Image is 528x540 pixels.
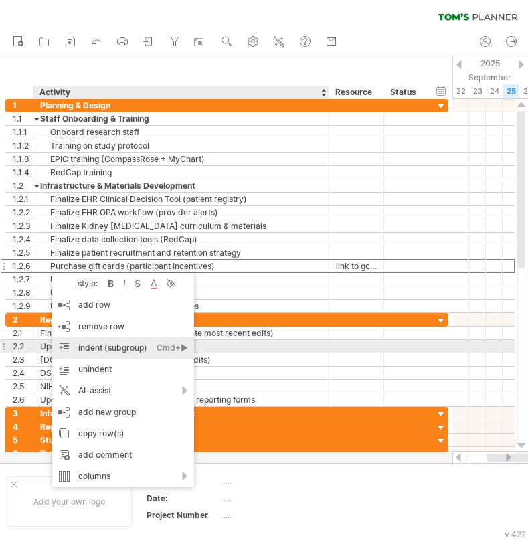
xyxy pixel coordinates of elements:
[147,492,220,504] div: Date:
[40,153,322,165] div: EPIC training (CompassRose + MyChart)
[13,313,33,326] div: 2
[13,219,33,232] div: 1.2.3
[335,86,376,99] div: Resource
[40,393,322,406] div: Update safety monitoring/adverse event reporting forms
[40,206,322,219] div: Finalize EHR OPA workflow (provider alerts)
[40,286,322,299] div: Update schedule of assessments
[40,420,322,433] div: Regulatory
[13,193,33,205] div: 1.2.1
[13,139,33,152] div: 1.1.2
[469,84,486,98] div: Tuesday, 23 September 2025
[336,260,377,272] div: link to gc codes
[40,380,322,393] div: NIH Progress reports
[505,529,526,539] div: v 422
[52,359,194,380] div: unindent
[7,476,132,527] div: Add your own logo
[486,84,503,98] div: Wednesday, 24 September 2025
[40,246,322,259] div: Finalize patient recruitment and retention strategy
[40,126,322,139] div: Onboard research staff
[52,466,194,487] div: columns
[13,393,33,406] div: 2.6
[40,166,322,179] div: RedCap training
[13,286,33,299] div: 1.2.8
[223,476,335,487] div: ....
[40,179,322,192] div: Infrastructure & Materials Development
[13,126,33,139] div: 1.1.1
[13,233,33,246] div: 1.2.4
[52,401,194,423] div: add new group
[40,353,322,366] div: [DOMAIN_NAME] (update most recent edits)
[40,447,322,460] div: Data management and analysis
[503,84,519,98] div: Thursday, 25 September 2025
[13,206,33,219] div: 1.2.2
[40,273,322,286] div: Update study timeline
[40,112,322,125] div: Staff Onboarding & Training
[13,112,33,125] div: 1.1
[40,407,322,420] div: Infrastructure & Materials Development
[40,313,322,326] div: Regulatory & Protocol Finalization
[13,260,33,272] div: 1.2.6
[58,278,104,288] div: style:
[52,337,194,359] div: indent (subgroup)
[40,193,322,205] div: Finalize EHR Clinical Decision Tool (patient registry)
[13,273,33,286] div: 1.2.7
[40,434,322,446] div: Study procedures
[13,153,33,165] div: 1.1.3
[13,353,33,366] div: 2.3
[13,380,33,393] div: 2.5
[40,327,322,339] div: Finalize study protocol, SOP, MOP (update most recent edits)
[13,420,33,433] div: 4
[40,99,322,112] div: Planning & Design
[39,86,321,99] div: Activity
[40,233,322,246] div: Finalize data collection tools (RedCap)
[40,260,322,272] div: Purchase gift cards (participant incentives)
[40,300,322,312] div: Update project timeline and milestones
[52,380,194,401] div: AI-assist
[223,509,335,521] div: ....
[13,166,33,179] div: 1.1.4
[223,492,335,504] div: ....
[52,444,194,466] div: add comment
[40,139,322,152] div: Training on study protocol
[13,367,33,379] div: 2.4
[52,294,194,316] div: add row
[13,99,33,112] div: 1
[13,327,33,339] div: 2.1
[13,179,33,192] div: 1.2
[13,300,33,312] div: 1.2.9
[52,423,194,444] div: copy row(s)
[13,447,33,460] div: 6
[13,434,33,446] div: 5
[40,367,322,379] div: DSMB
[390,86,420,99] div: Status
[13,407,33,420] div: 3
[147,509,220,521] div: Project Number
[40,340,322,353] div: Update IRB protocol
[13,246,33,259] div: 1.2.5
[157,337,188,359] div: Cmd+►
[78,321,124,331] span: remove row
[13,340,33,353] div: 2.2
[452,84,469,98] div: Monday, 22 September 2025
[40,219,322,232] div: Finalize Kidney [MEDICAL_DATA] curriculum & materials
